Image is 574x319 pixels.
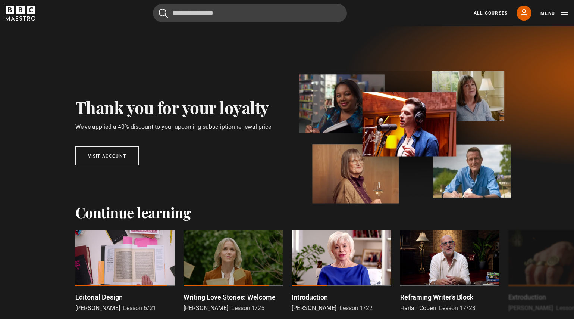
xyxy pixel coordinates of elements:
[400,292,473,302] p: Reframing Writer’s Block
[292,304,336,312] span: [PERSON_NAME]
[6,6,35,21] svg: BBC Maestro
[400,304,436,312] span: Harlan Coben
[75,204,499,221] h2: Continue learning
[508,292,546,302] p: Extroduction
[508,304,553,312] span: [PERSON_NAME]
[75,292,123,302] p: Editorial Design
[75,146,139,165] a: Visit account
[184,292,276,302] p: Writing Love Stories: Welcome
[184,304,228,312] span: [PERSON_NAME]
[292,230,391,313] a: Introduction [PERSON_NAME] Lesson 1/22
[339,304,373,312] span: Lesson 1/22
[153,4,347,22] input: Search
[474,10,508,16] a: All Courses
[184,230,283,313] a: Writing Love Stories: Welcome [PERSON_NAME] Lesson 1/25
[75,123,272,131] p: We've applied a 40% discount to your upcoming subscription renewal price
[159,9,168,18] button: Submit the search query
[299,71,511,204] img: banner_image-1d4a58306c65641337db.webp
[123,304,156,312] span: Lesson 6/21
[540,10,568,17] button: Toggle navigation
[439,304,476,312] span: Lesson 17/23
[75,230,175,313] a: Editorial Design [PERSON_NAME] Lesson 6/21
[75,304,120,312] span: [PERSON_NAME]
[400,230,499,313] a: Reframing Writer’s Block Harlan Coben Lesson 17/23
[75,97,272,117] h2: Thank you for your loyalty
[231,304,264,312] span: Lesson 1/25
[292,292,328,302] p: Introduction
